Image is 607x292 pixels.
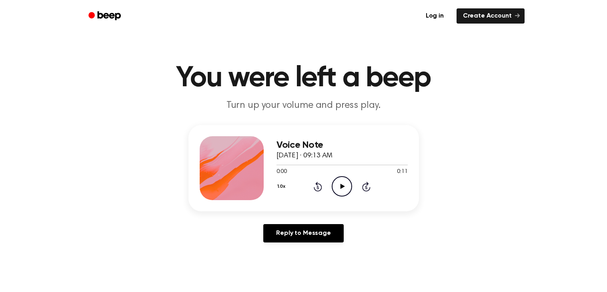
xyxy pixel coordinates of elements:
span: [DATE] · 09:13 AM [276,152,333,159]
a: Log in [418,7,452,25]
a: Reply to Message [263,224,343,242]
button: 1.0x [276,180,288,193]
span: 0:11 [397,168,407,176]
span: 0:00 [276,168,287,176]
h3: Voice Note [276,140,408,151]
a: Create Account [457,8,525,24]
a: Beep [83,8,128,24]
p: Turn up your volume and press play. [150,99,457,112]
h1: You were left a beep [99,64,509,93]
